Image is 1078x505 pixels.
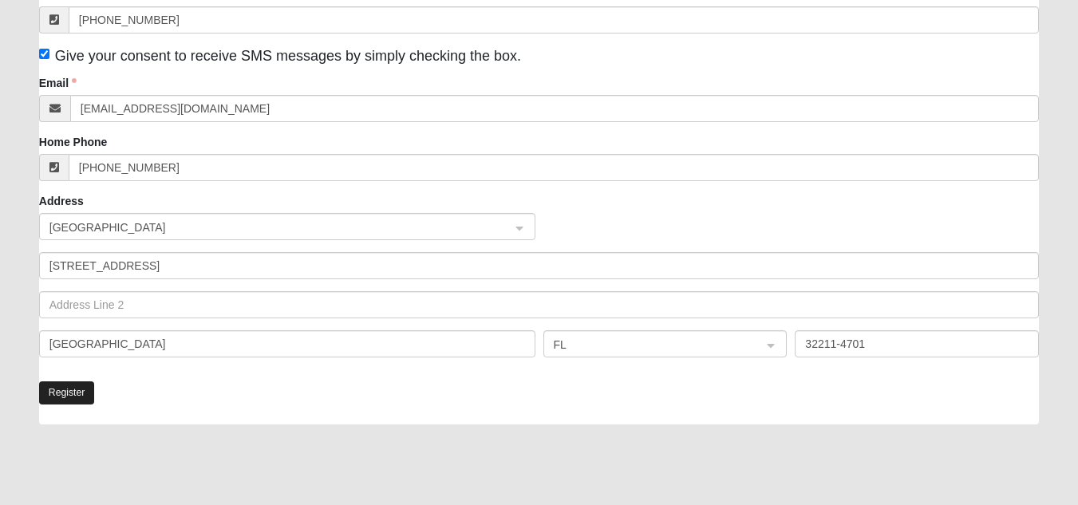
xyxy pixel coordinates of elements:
input: Address Line 1 [39,252,1039,279]
input: Give your consent to receive SMS messages by simply checking the box. [39,49,49,59]
span: FL [554,336,748,353]
input: Zip [795,330,1039,357]
label: Email [39,75,77,91]
span: United States [49,219,496,236]
span: Give your consent to receive SMS messages by simply checking the box. [55,48,521,64]
label: Address [39,193,84,209]
button: Register [39,381,95,404]
label: Home Phone [39,134,108,150]
input: City [39,330,535,357]
input: Address Line 2 [39,291,1039,318]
